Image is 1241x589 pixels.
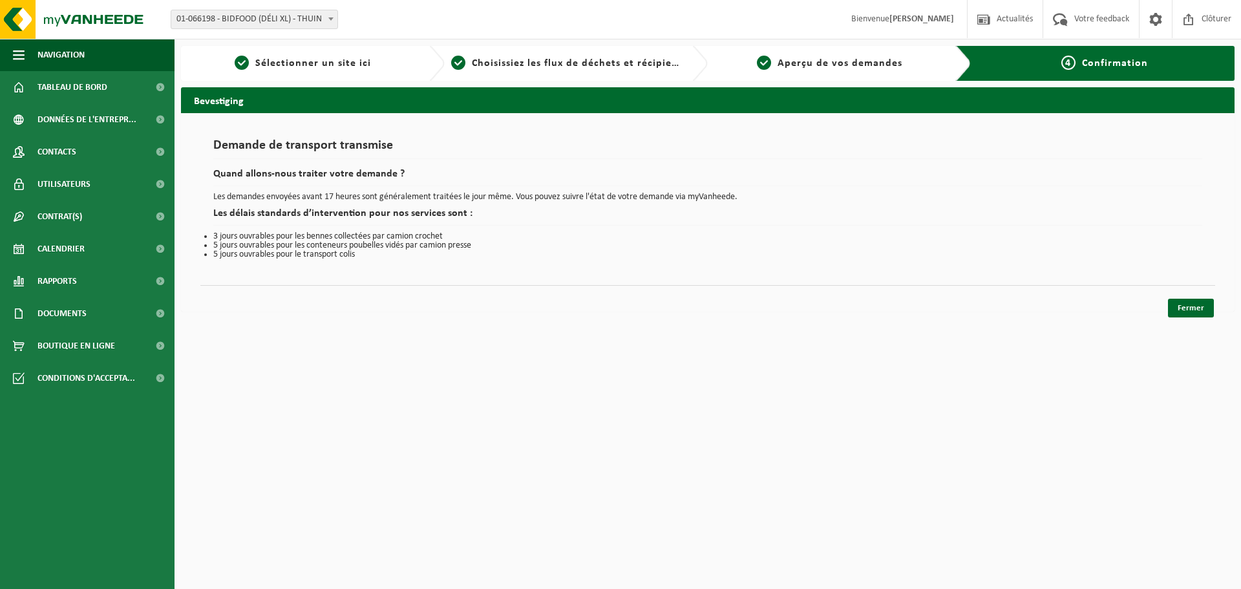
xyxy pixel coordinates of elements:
[187,56,419,71] a: 1Sélectionner un site ici
[213,139,1202,159] h1: Demande de transport transmise
[213,241,1202,250] li: 5 jours ouvrables pour les conteneurs poubelles vidés par camion presse
[37,330,115,362] span: Boutique en ligne
[1168,299,1214,317] a: Fermer
[171,10,338,29] span: 01-066198 - BIDFOOD (DÉLI XL) - THUIN
[472,58,687,69] span: Choisissiez les flux de déchets et récipients
[213,232,1202,241] li: 3 jours ouvrables pour les bennes collectées par camion crochet
[6,561,216,589] iframe: chat widget
[213,208,1202,226] h2: Les délais standards d’intervention pour nos services sont :
[451,56,465,70] span: 2
[1082,58,1148,69] span: Confirmation
[213,250,1202,259] li: 5 jours ouvrables pour le transport colis
[255,58,371,69] span: Sélectionner un site ici
[37,297,87,330] span: Documents
[37,39,85,71] span: Navigation
[37,200,82,233] span: Contrat(s)
[37,103,136,136] span: Données de l'entrepr...
[37,362,135,394] span: Conditions d'accepta...
[1061,56,1076,70] span: 4
[714,56,946,71] a: 3Aperçu de vos demandes
[889,14,954,24] strong: [PERSON_NAME]
[171,10,337,28] span: 01-066198 - BIDFOOD (DÉLI XL) - THUIN
[37,233,85,265] span: Calendrier
[37,168,90,200] span: Utilisateurs
[37,265,77,297] span: Rapports
[37,71,107,103] span: Tableau de bord
[181,87,1235,112] h2: Bevestiging
[778,58,902,69] span: Aperçu de vos demandes
[757,56,771,70] span: 3
[451,56,683,71] a: 2Choisissiez les flux de déchets et récipients
[213,193,1202,202] p: Les demandes envoyées avant 17 heures sont généralement traitées le jour même. Vous pouvez suivre...
[37,136,76,168] span: Contacts
[213,169,1202,186] h2: Quand allons-nous traiter votre demande ?
[235,56,249,70] span: 1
